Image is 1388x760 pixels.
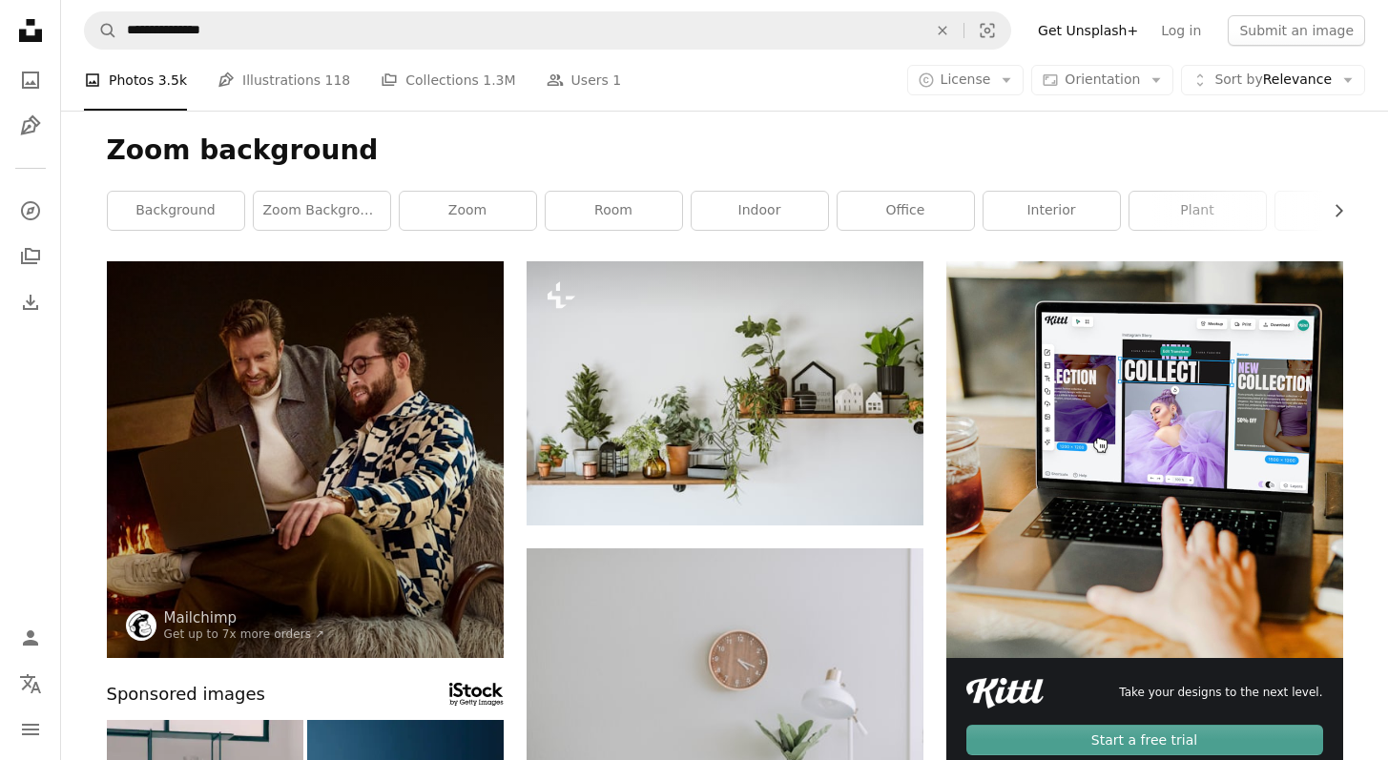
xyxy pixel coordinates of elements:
[527,384,923,401] a: a shelf filled with potted plants on top of a white wall
[325,70,351,91] span: 118
[941,72,991,87] span: License
[1119,685,1322,701] span: Take your designs to the next level.
[164,627,325,641] a: Get up to 7x more orders ↗
[254,192,390,230] a: zoom background office
[1321,192,1343,230] button: scroll list to the right
[85,12,117,49] button: Search Unsplash
[126,610,156,641] img: Go to Mailchimp's profile
[1026,15,1150,46] a: Get Unsplash+
[1214,71,1332,90] span: Relevance
[107,134,1343,168] h1: Zoom background
[612,70,621,91] span: 1
[1129,192,1266,230] a: plant
[1065,72,1140,87] span: Orientation
[164,608,325,627] a: Mailchimp
[11,237,50,276] a: Collections
[966,678,1045,709] img: file-1711049718225-ad48364186d3image
[11,61,50,99] a: Photos
[11,619,50,657] a: Log in / Sign up
[1031,65,1173,95] button: Orientation
[11,283,50,321] a: Download History
[1150,15,1212,46] a: Log in
[84,11,1011,50] form: Find visuals sitewide
[108,192,244,230] a: background
[400,192,536,230] a: zoom
[527,261,923,525] img: a shelf filled with potted plants on top of a white wall
[966,725,1323,755] div: Start a free trial
[11,710,50,749] button: Menu
[218,50,350,111] a: Illustrations 118
[11,665,50,703] button: Language
[692,192,828,230] a: indoor
[11,107,50,145] a: Illustrations
[1181,65,1365,95] button: Sort byRelevance
[107,261,504,658] img: Two men looking at a laptop near a fireplace
[547,50,622,111] a: Users 1
[922,12,963,49] button: Clear
[946,261,1343,658] img: file-1719664959749-d56c4ff96871image
[838,192,974,230] a: office
[527,671,923,688] a: white desk lamp beside green plant
[1214,72,1262,87] span: Sort by
[964,12,1010,49] button: Visual search
[483,70,515,91] span: 1.3M
[381,50,515,111] a: Collections 1.3M
[107,450,504,467] a: Two men looking at a laptop near a fireplace
[984,192,1120,230] a: interior
[1228,15,1365,46] button: Submit an image
[907,65,1025,95] button: License
[11,192,50,230] a: Explore
[546,192,682,230] a: room
[107,681,265,709] span: Sponsored images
